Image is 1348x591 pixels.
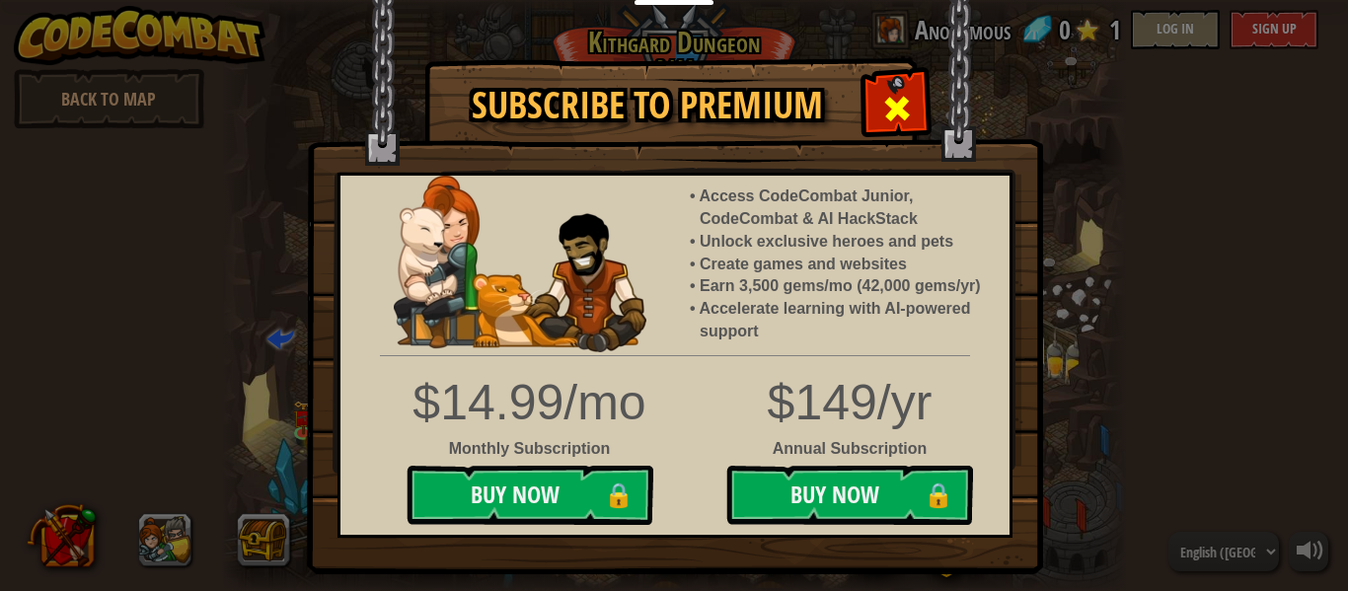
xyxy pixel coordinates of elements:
li: Earn 3,500 gems/mo (42,000 gems/yr) [700,275,990,298]
button: Buy Now🔒 [726,466,973,525]
div: $149/yr [326,368,1024,438]
li: Create games and websites [700,254,990,276]
li: Unlock exclusive heroes and pets [700,231,990,254]
li: Accelerate learning with AI-powered support [700,298,990,343]
div: Annual Subscription [326,438,1024,461]
div: Monthly Subscription [399,438,660,461]
button: Buy Now🔒 [407,466,653,525]
img: anya-and-nando-pet.webp [394,176,646,352]
div: $14.99/mo [399,368,660,438]
li: Access CodeCombat Junior, CodeCombat & AI HackStack [700,185,990,231]
h1: Subscribe to Premium [445,85,850,126]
